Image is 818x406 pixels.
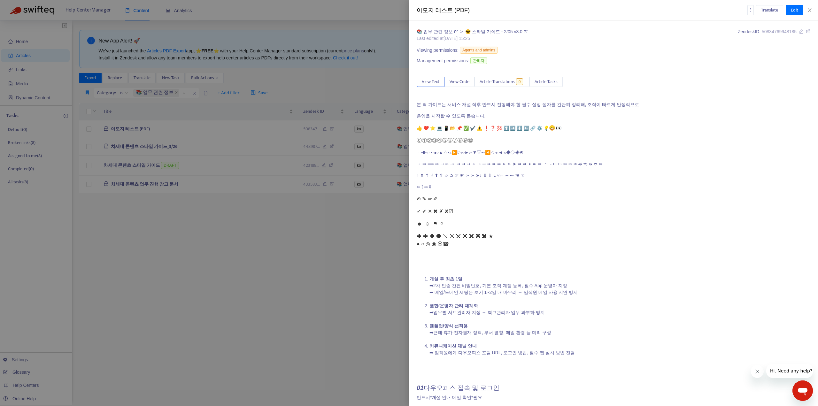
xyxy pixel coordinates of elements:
[762,29,797,34] span: 50834769948185
[417,234,493,247] span: 🞤 🞥 🞦 🞧 🞨 🞩 🞪 🞫 🞬 🞭 🞮 ★ ● ○ ◎ ◉ ⦿☎
[417,35,528,42] div: Last edited at [DATE] 15:25
[417,124,810,132] p: 👍 ❤️ ⭐️ 💻 📱 📂 📌 ✅ ✔️ ⚠️ ❗️ ❓ 💯 ⬆️ ➡️ ⬇️ ⬅️ 🔗 ⚙️ 💡
[751,365,764,378] iframe: Close message
[417,149,810,156] p: ㆍ⦁∎◦∘∙⋅▪▫￭￮▲△▴▵▶▷▸▹►▻▼▽▾▿◀◁◂◃◄◅◆◇◈◉
[422,78,439,85] span: View Text
[429,276,462,288] strong: 개설 후 최초 1일 ➡︎
[805,7,814,13] button: Close
[807,8,812,13] span: close
[417,29,459,34] a: 📚 업무 관련 정보
[429,303,810,323] li: 업무별 서브관리자 지정 → 최고관리자 업무 과부하 방지
[417,184,810,190] p: ⇦⇧⇨⇩
[417,77,444,87] button: View Text
[516,78,523,85] span: 0
[535,78,558,85] span: Article Tasks
[417,196,437,202] span: ✍︎ ✎ ✏︎ ✐
[417,394,810,401] p: 반드시 필요
[444,77,475,87] button: View Code
[429,276,810,303] li: 2차 인증·간편 비밀번호, 기본 조직·계정 등록, 필수 App 운영자 지정 ➡︎ 메일/도메인 세팅은 초기 1~2일 내 마무리 → 임직원 메일 사용 지연 방지
[465,29,528,34] a: 😎 스타일 가이드 - 2/05 v3.0
[417,221,443,226] span: ☻ ☺︎ ⚑ ⚐
[475,77,529,87] button: Article Translations0
[417,384,424,391] em: 01
[417,28,528,35] div: >
[738,28,810,42] div: Zendesk ID:
[429,343,810,356] li: ➡︎ 임직원에게 다우오피스 포털 URL, 로그인 방법, 필수 앱 설치 방법 전달
[529,77,563,87] button: Article Tasks
[450,78,469,85] span: View Code
[747,5,754,15] button: more
[786,5,803,15] button: Edit
[417,57,469,64] span: Management permissions:
[430,395,473,400] span: *개설 안내 메일 확인*
[417,113,810,119] p: 운영을 시작할 수 있도록 돕습니다.
[429,323,468,335] strong: 템플릿/양식 선적용 ➡︎
[417,384,499,391] span: 다우오피스 접속 및 로그인
[549,125,562,131] span: 😀👀
[792,380,813,401] iframe: Button to launch messaging window
[748,8,753,12] span: more
[756,5,783,15] button: Translate
[417,47,459,54] span: Viewing permissions:
[791,7,798,14] span: Edit
[417,101,810,108] p: 본 퀵 가이드는 서비스 개설 직후 반드시 진행해야 할 필수 설정 절차를 간단히 정리해, 조직이 빠르게 안정적으로
[417,6,747,15] div: 이모지 테스트 (PDF)
[470,57,487,64] span: 관리자
[766,364,813,378] iframe: Message from company
[480,78,515,85] span: Article Translations
[417,209,453,214] span: ✓ ✔ ✕ ✖ ✗ ✘☑
[417,138,473,143] span: ⓪①②③④⑤⑥⑦⑧⑨⑩
[417,172,810,179] p: ↑ ⇑ ⇡ ☝︎ ⬆︎ ⇧ ➱ ➲ ☞ ☛ ➢ ➣ ➤↓ ⇓ ⇩ ⇣☟⇦ ⇽ ⇠ ☚ ☜
[429,303,478,315] strong: 권한/운영자 관리 체계화 ➡︎
[417,161,810,167] p: → ⇒ ⟹ ⇨ ⇾ ➾ ⇢ ➔ ➜ ➙ ➛ ➝ ➞ ➟ ➠ ➡︎ ➢ ➣ ➤ ➥ ➦ ➧ ➨ ⥤ ⇀ ⇁ ⥛ ⥟ ⇰ ➩ ➪ ➫ ➬ ➭ ➮ ➯
[429,343,477,349] strong: 커뮤니케이션 채널 안내
[460,47,498,54] span: Agents and admins
[429,323,810,343] li: 근태·휴가·전자결재 정책, 부서 별칭, 메일 환경 등 미리 구성
[761,7,778,14] span: Translate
